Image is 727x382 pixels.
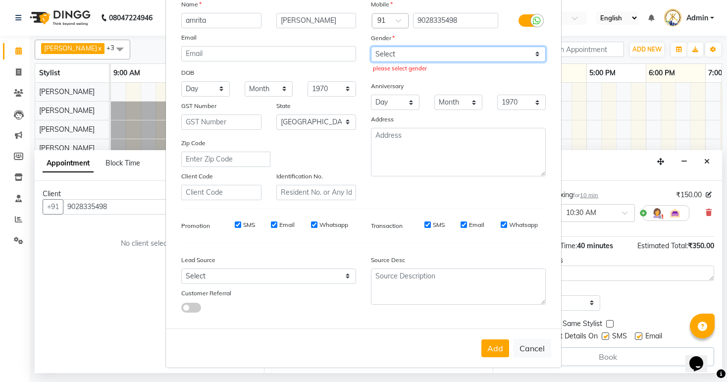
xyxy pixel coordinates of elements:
label: SMS [433,220,445,229]
label: State [276,102,291,110]
label: Client Code [181,172,213,181]
input: Enter Zip Code [181,152,270,167]
label: GST Number [181,102,216,110]
button: Cancel [513,339,551,358]
input: GST Number [181,114,261,130]
input: Client Code [181,185,261,200]
label: Anniversary [371,82,404,91]
label: Source Desc [371,256,405,265]
input: Email [181,46,356,61]
label: Identification No. [276,172,323,181]
label: Customer Referral [181,289,231,298]
button: Add [481,339,509,357]
input: Mobile [413,13,499,28]
label: DOB [181,68,194,77]
input: First Name [181,13,261,28]
label: Whatsapp [319,220,348,229]
label: Address [371,115,394,124]
label: Transaction [371,221,403,230]
input: Resident No. or Any Id [276,185,357,200]
label: SMS [243,220,255,229]
label: Gender [371,34,395,43]
label: Promotion [181,221,210,230]
input: Last Name [276,13,357,28]
label: Zip Code [181,139,206,148]
label: Email [181,33,197,42]
label: Email [469,220,484,229]
label: Email [279,220,295,229]
div: please select gender [373,64,543,73]
label: Lead Source [181,256,215,265]
label: Whatsapp [509,220,538,229]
